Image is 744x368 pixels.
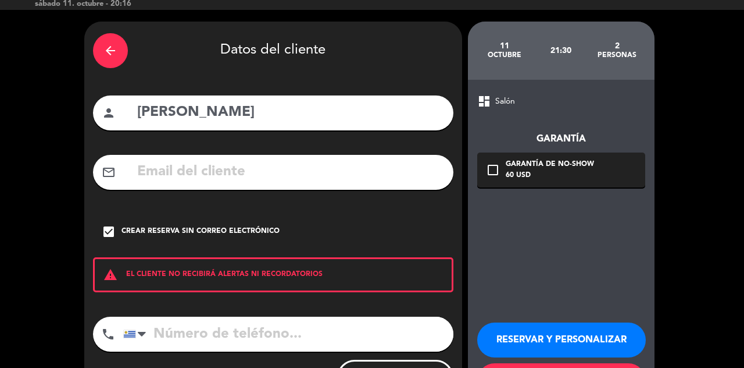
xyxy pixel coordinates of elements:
i: arrow_back [103,44,117,58]
div: octubre [477,51,533,60]
button: RESERVAR Y PERSONALIZAR [477,323,646,358]
div: 11 [477,41,533,51]
div: personas [589,51,645,60]
i: person [102,106,116,120]
input: Número de teléfono... [123,317,453,352]
div: Uruguay: +598 [124,317,151,351]
input: Nombre del cliente [136,101,445,125]
span: dashboard [477,94,491,108]
i: check_box_outline_blank [486,163,500,177]
div: 60 USD [506,170,594,182]
div: Crear reserva sin correo electrónico [121,226,280,238]
i: mail_outline [102,165,116,179]
span: Salón [495,95,515,108]
div: Garantía de no-show [506,159,594,171]
div: Garantía [477,132,645,147]
i: phone [101,327,115,341]
i: warning [95,268,126,282]
div: Datos del cliente [93,30,453,71]
div: 2 [589,41,645,51]
div: EL CLIENTE NO RECIBIRÁ ALERTAS NI RECORDATORIOS [93,257,453,292]
div: 21:30 [532,30,589,71]
i: check_box [102,225,116,239]
input: Email del cliente [136,160,445,184]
